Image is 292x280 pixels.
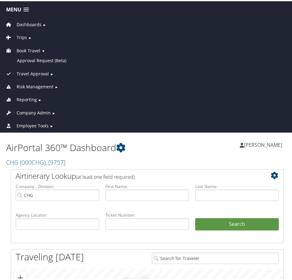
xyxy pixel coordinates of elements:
[20,157,45,165] span: ( 000CHG )
[5,70,49,75] a: Travel Approval
[41,47,45,52] span: ▼
[17,69,49,76] span: Travel Approval
[17,82,53,89] span: Risk Management
[16,249,84,262] h1: Traveling [DATE]
[195,182,279,188] label: Last Name:
[5,20,41,26] a: Dashboards
[52,110,55,114] span: ►
[152,251,279,263] input: Search for Traveler
[50,122,53,127] span: ►
[5,109,51,114] a: Company Admin
[3,3,32,14] a: Menu
[244,140,282,147] span: [PERSON_NAME]
[76,172,135,179] span: (at least one field required)
[43,21,46,26] span: ►
[16,170,256,180] h2: Airtinerary Lookup
[5,122,49,127] a: Employee Tools
[6,157,65,165] a: CHG
[38,96,41,101] span: ►
[105,182,189,188] label: First Name:
[5,95,37,101] a: Reporting
[55,83,58,88] span: ►
[17,20,41,27] span: Dashboards
[50,70,53,75] span: ►
[6,140,147,153] h1: AirPortal 360™ Dashboard
[5,82,53,88] a: Risk Management
[17,46,40,53] span: Book Travel
[16,182,99,188] label: Company - Division:
[5,46,40,52] a: Book Travel
[6,6,21,11] span: Menu
[105,211,189,217] label: Ticket Number:
[5,33,27,39] a: Trips
[17,121,49,128] span: Employee Tools
[17,108,51,115] span: Company Admin
[28,34,32,39] span: ►
[240,134,288,153] a: [PERSON_NAME]
[195,217,279,229] button: Search
[17,33,27,40] span: Trips
[17,95,37,102] span: Reporting
[16,211,99,217] label: Agency Locator:
[45,157,65,165] span: , [ 9757 ]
